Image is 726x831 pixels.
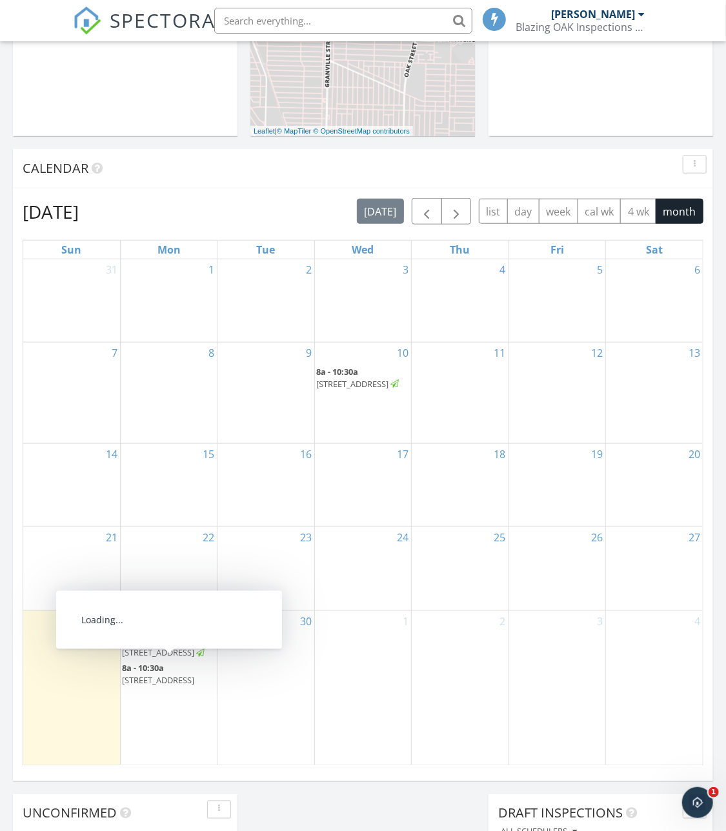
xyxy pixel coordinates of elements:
a: Leaflet [254,127,275,135]
a: Go to September 9, 2025 [303,343,314,363]
a: Go to September 23, 2025 [297,527,314,548]
a: © OpenStreetMap contributors [314,127,410,135]
a: Go to September 24, 2025 [394,527,411,548]
td: Go to September 19, 2025 [509,444,605,527]
td: Go to September 3, 2025 [314,259,411,342]
button: [DATE] [357,199,404,224]
span: 8a - 10:30a [122,663,164,674]
a: Go to September 4, 2025 [498,259,509,280]
a: 8a - 10:30a [STREET_ADDRESS] [316,366,401,390]
a: Go to August 31, 2025 [103,259,120,280]
td: Go to September 25, 2025 [412,527,509,610]
a: 8a - 10:30a [STREET_ADDRESS] [316,365,410,392]
td: Go to September 7, 2025 [23,342,120,443]
td: Go to September 13, 2025 [606,342,703,443]
a: Go to September 8, 2025 [206,343,217,363]
td: Go to September 5, 2025 [509,259,605,342]
td: Go to September 14, 2025 [23,444,120,527]
td: Go to September 2, 2025 [217,259,314,342]
span: [STREET_ADDRESS] [122,646,194,658]
td: Go to September 11, 2025 [412,342,509,443]
a: Go to September 21, 2025 [103,527,120,548]
button: cal wk [578,199,621,224]
a: Go to September 28, 2025 [103,611,120,632]
input: Search everything... [214,8,472,34]
a: 8a - 10:30a [STREET_ADDRESS] [122,633,216,661]
a: Go to September 26, 2025 [589,527,605,548]
a: Go to September 2, 2025 [303,259,314,280]
div: Blazing OAK Inspections Inc. [516,21,645,34]
a: Sunday [59,241,84,259]
span: Calendar [23,159,88,177]
span: 1 [709,787,719,797]
a: 8a - 10:30a [STREET_ADDRESS] [122,634,207,658]
span: 8a - 10:30a [122,634,164,646]
td: Go to September 28, 2025 [23,610,120,766]
a: Go to September 11, 2025 [492,343,509,363]
a: 8a - 10:30a [STREET_ADDRESS] [122,663,196,686]
td: Go to September 22, 2025 [120,527,217,610]
a: Go to October 2, 2025 [498,611,509,632]
td: Go to September 6, 2025 [606,259,703,342]
td: Go to October 2, 2025 [412,610,509,766]
button: month [656,199,703,224]
button: week [539,199,578,224]
a: Go to September 7, 2025 [109,343,120,363]
a: Go to September 6, 2025 [692,259,703,280]
button: day [507,199,539,224]
td: Go to September 12, 2025 [509,342,605,443]
a: Friday [548,241,567,259]
button: list [479,199,508,224]
img: The Best Home Inspection Software - Spectora [73,6,101,35]
a: Go to September 10, 2025 [394,343,411,363]
td: Go to September 21, 2025 [23,527,120,610]
a: Go to September 13, 2025 [686,343,703,363]
a: Go to October 3, 2025 [594,611,605,632]
a: Go to September 19, 2025 [589,444,605,465]
a: Wednesday [349,241,376,259]
a: Go to September 15, 2025 [200,444,217,465]
a: Go to September 29, 2025 [200,611,217,632]
a: Go to September 1, 2025 [206,259,217,280]
a: Go to September 27, 2025 [686,527,703,548]
a: Go to September 30, 2025 [297,611,314,632]
td: Go to September 1, 2025 [120,259,217,342]
iframe: Intercom live chat [682,787,713,818]
td: Go to September 30, 2025 [217,610,314,766]
td: Go to October 3, 2025 [509,610,605,766]
td: Go to September 15, 2025 [120,444,217,527]
a: Go to September 3, 2025 [400,259,411,280]
td: Go to September 29, 2025 [120,610,217,766]
a: Saturday [643,241,665,259]
a: Tuesday [254,241,278,259]
span: [STREET_ADDRESS] [122,675,194,686]
td: Go to September 26, 2025 [509,527,605,610]
td: Go to September 4, 2025 [412,259,509,342]
td: Go to September 8, 2025 [120,342,217,443]
a: Monday [155,241,183,259]
span: 8a - 10:30a [316,366,358,377]
td: Go to September 9, 2025 [217,342,314,443]
td: Go to October 1, 2025 [314,610,411,766]
td: Go to September 27, 2025 [606,527,703,610]
button: Previous month [412,198,442,225]
td: Go to September 10, 2025 [314,342,411,443]
td: Go to August 31, 2025 [23,259,120,342]
a: Go to September 25, 2025 [492,527,509,548]
td: Go to September 16, 2025 [217,444,314,527]
a: Go to October 4, 2025 [692,611,703,632]
a: Go to September 5, 2025 [594,259,605,280]
div: [PERSON_NAME] [552,8,636,21]
span: Unconfirmed [23,805,117,822]
a: Go to October 1, 2025 [400,611,411,632]
a: Thursday [447,241,472,259]
button: 4 wk [620,199,656,224]
h2: [DATE] [23,199,79,225]
a: Go to September 14, 2025 [103,444,120,465]
div: | [250,126,413,137]
a: Go to September 22, 2025 [200,527,217,548]
a: Go to September 20, 2025 [686,444,703,465]
td: Go to September 23, 2025 [217,527,314,610]
a: SPECTORA [73,17,216,45]
td: Go to September 20, 2025 [606,444,703,527]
